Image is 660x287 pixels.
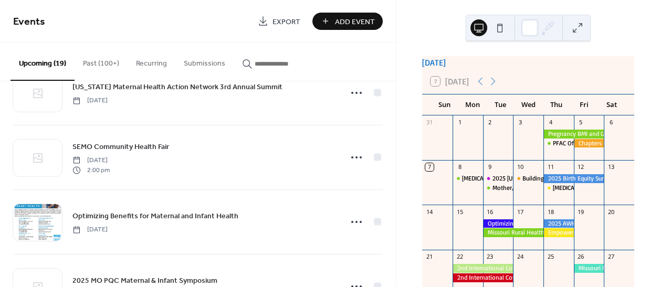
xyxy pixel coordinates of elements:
[486,163,494,171] div: 9
[486,208,494,216] div: 16
[72,211,238,222] span: Optimizing Benefits for Maternal and Infant Health
[493,174,629,183] div: 2025 [US_STATE] PAMR Review of [MEDICAL_DATA]
[425,119,433,126] div: 31
[486,253,494,261] div: 23
[72,275,217,286] span: 2025 MO PQC Maternal & Infant Symposium
[543,184,574,193] div: NICU Family-Centered Care Taskforce Webinar (Mental Health Assessments and Long-Term Outcomes)
[574,264,604,273] div: Missouri Maternal Health Action Network 3rd Annual Summit
[72,156,110,165] span: [DATE]
[543,219,574,228] div: 2025 AWHONN Missouri Section Conference
[72,82,282,93] span: [US_STATE] Maternal Health Action Network 3rd Annual Summit
[422,56,634,69] div: [DATE]
[516,253,524,261] div: 24
[72,165,110,175] span: 2:00 pm
[453,174,483,183] div: Hypertension ECHO
[486,94,514,115] div: Tue
[425,253,433,261] div: 21
[72,225,108,235] span: [DATE]
[273,16,300,27] span: Export
[486,119,494,126] div: 2
[312,13,383,30] button: Add Event
[483,174,514,183] div: 2025 Missouri PAMR Review of Maternal Mortality
[543,139,574,148] div: PFAC Office Hours: Engaging Leadership in Patient Family Advisory Councils
[516,163,524,171] div: 10
[453,264,513,273] div: 2nd International Conference on Gynecology and Women's Health
[515,94,542,115] div: Wed
[456,163,464,171] div: 8
[542,94,570,115] div: Thu
[453,273,513,282] div: 2nd International Conference on Gynecology and Women’s Health
[456,253,464,261] div: 22
[72,81,282,93] a: [US_STATE] Maternal Health Action Network 3rd Annual Summit
[543,228,574,237] div: Empowering Nurses, Enhancing Care: Missouri AWHONN Fall Conference
[543,174,604,183] div: 2025 Birth Equity Summit
[250,13,308,30] a: Export
[607,119,615,126] div: 6
[483,228,543,237] div: Missouri Rural Health Conference
[598,94,626,115] div: Sat
[577,163,585,171] div: 12
[577,119,585,126] div: 5
[543,130,604,139] div: Pregnancy BMI and Gestational Weight Gain: New Evidence, Emerging Innovations, and Policy Implica...
[577,208,585,216] div: 19
[483,184,514,193] div: Mother/Baby Dyad (SUD Cohort 2) and PMHC Monthly Project Call
[547,163,554,171] div: 11
[72,141,169,153] a: SEMO Community Health Fair
[72,96,108,105] span: [DATE]
[72,210,238,222] a: Optimizing Benefits for Maternal and Infant Health
[607,253,615,261] div: 27
[607,208,615,216] div: 20
[516,208,524,216] div: 17
[11,42,75,81] button: Upcoming (19)
[516,119,524,126] div: 3
[607,163,615,171] div: 13
[574,139,604,148] div: Chapters of Care: A Home Visiting Journey Summit by Generate Health
[547,253,554,261] div: 25
[175,42,234,80] button: Submissions
[570,94,598,115] div: Fri
[513,174,543,183] div: Building Healthy Communities ECHO: Mobile Integrated Healthcare
[128,42,175,80] button: Recurring
[425,163,433,171] div: 7
[75,42,128,80] button: Past (100+)
[547,119,554,126] div: 4
[335,16,375,27] span: Add Event
[547,208,554,216] div: 18
[456,119,464,126] div: 1
[72,274,217,286] a: 2025 MO PQC Maternal & Infant Symposium
[456,208,464,216] div: 15
[483,219,514,228] div: Optimizing Benefits for Maternal and Infant Health
[431,94,458,115] div: Sun
[577,253,585,261] div: 26
[425,208,433,216] div: 14
[458,94,486,115] div: Mon
[462,174,523,183] div: [MEDICAL_DATA] ECHO
[72,142,169,153] span: SEMO Community Health Fair
[13,12,45,32] span: Events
